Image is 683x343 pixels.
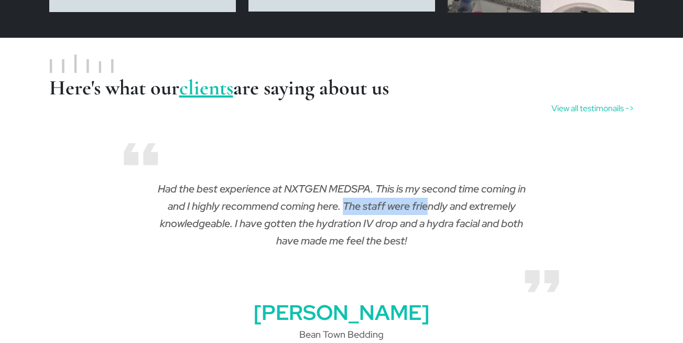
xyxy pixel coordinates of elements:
[179,75,233,100] a: clients
[551,102,634,115] a: View all testimonails ->
[513,250,571,302] img: quotes_images2
[150,180,533,250] p: Had the best experience at NXTGEN MEDSPA. This is my second time coming in and I highly recommend...
[49,77,634,98] h4: Here's what our are saying about us
[112,128,170,180] img: quotes_images
[49,50,114,77] img: img
[112,302,571,323] h4: [PERSON_NAME]
[112,327,571,342] p: Bean Town Bedding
